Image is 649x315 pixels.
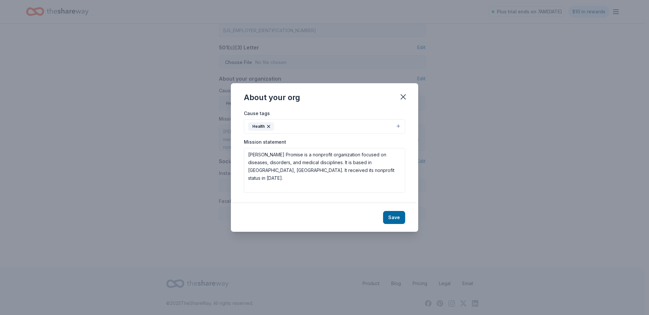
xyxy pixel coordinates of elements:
label: Mission statement [244,139,286,145]
button: Health [244,119,405,134]
textarea: [PERSON_NAME] Promise is a nonprofit organization focused on diseases, disorders, and medical dis... [244,148,405,193]
label: Cause tags [244,110,270,117]
div: Health [248,122,274,131]
button: Save [383,211,405,224]
div: About your org [244,92,300,103]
